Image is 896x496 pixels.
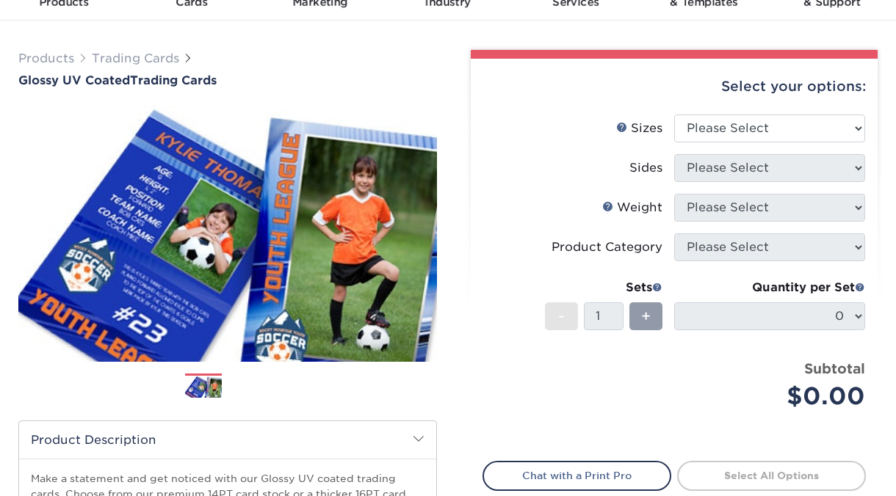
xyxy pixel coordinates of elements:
[552,238,662,256] div: Product Category
[483,461,671,490] a: Chat with a Print Pro
[18,73,130,87] span: Glossy UV Coated
[18,89,437,378] img: Glossy UV Coated 01
[629,159,662,177] div: Sides
[677,461,866,490] a: Select All Options
[674,279,865,296] div: Quantity per Set
[685,379,865,414] div: $0.00
[92,51,179,65] a: Trading Cards
[616,120,662,137] div: Sizes
[483,59,866,114] div: Select your options:
[602,199,662,216] div: Weight
[558,305,565,327] span: -
[545,279,662,296] div: Sets
[18,73,437,87] a: Glossy UV CoatedTrading Cards
[19,421,436,459] h2: Product Description
[641,305,651,327] span: +
[185,374,222,400] img: Trading Cards 01
[18,51,74,65] a: Products
[804,360,865,376] strong: Subtotal
[234,368,271,404] img: Trading Cards 02
[18,73,437,87] h1: Trading Cards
